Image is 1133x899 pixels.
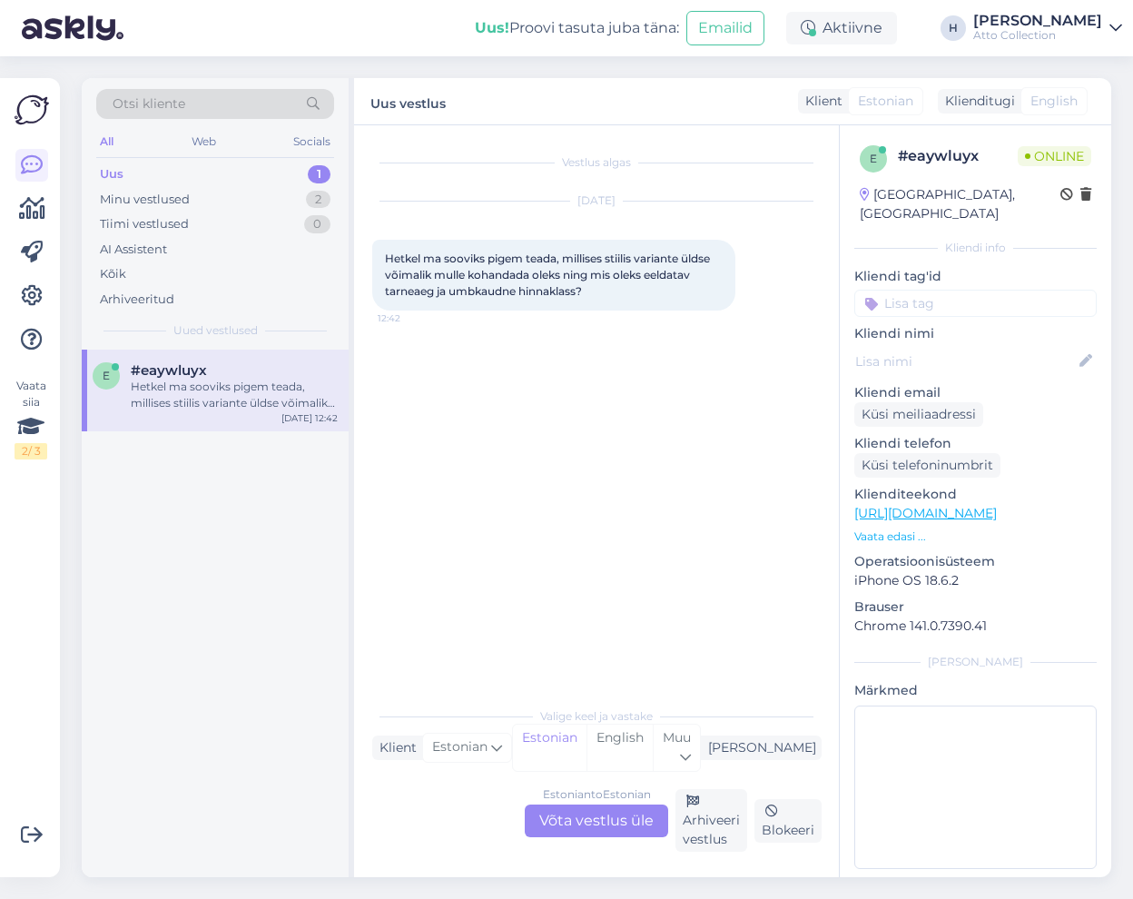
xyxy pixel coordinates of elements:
[543,786,651,803] div: Estonian to Estonian
[854,434,1097,453] p: Kliendi telefon
[131,379,338,411] div: Hetkel ma sooviks pigem teada, millises stiilis variante üldse võimalik mulle kohandada oleks nin...
[372,154,821,171] div: Vestlus algas
[290,130,334,153] div: Socials
[372,738,417,757] div: Klient
[15,93,49,127] img: Askly Logo
[372,708,821,725] div: Valige keel ja vastake
[306,191,330,209] div: 2
[103,369,110,382] span: e
[281,411,338,425] div: [DATE] 12:42
[854,681,1097,700] p: Märkmed
[586,725,653,771] div: English
[854,617,1097,636] p: Chrome 141.0.7390.41
[754,799,822,843] div: Blokeeri
[475,17,679,39] div: Proovi tasuta juba täna:
[898,145,1018,167] div: # eaywluyx
[15,378,47,459] div: Vaata siia
[100,215,189,233] div: Tiimi vestlused
[15,443,47,459] div: 2 / 3
[385,252,713,298] span: Hetkel ma sooviks pigem teada, millises stiilis variante üldse võimalik mulle kohandada oleks nin...
[525,805,668,837] div: Võta vestlus üle
[100,265,126,283] div: Kõik
[854,598,1097,617] p: Brauser
[370,89,446,114] label: Uus vestlus
[854,529,1097,545] p: Vaata edasi ...
[854,485,1097,504] p: Klienditeekond
[854,571,1097,590] p: iPhone OS 18.6.2
[854,453,1000,478] div: Küsi telefoninumbrit
[475,19,509,36] b: Uus!
[100,165,123,183] div: Uus
[686,11,764,45] button: Emailid
[100,241,167,259] div: AI Assistent
[854,505,997,521] a: [URL][DOMAIN_NAME]
[854,290,1097,317] input: Lisa tag
[798,92,842,111] div: Klient
[854,654,1097,670] div: [PERSON_NAME]
[973,28,1102,43] div: Atto Collection
[663,729,691,746] span: Muu
[870,152,877,165] span: e
[378,311,446,325] span: 12:42
[100,191,190,209] div: Minu vestlused
[513,725,586,771] div: Estonian
[1030,92,1078,111] span: English
[858,92,913,111] span: Estonian
[100,291,174,309] div: Arhiveeritud
[1018,146,1091,166] span: Online
[854,383,1097,402] p: Kliendi email
[854,267,1097,286] p: Kliendi tag'id
[938,92,1015,111] div: Klienditugi
[854,240,1097,256] div: Kliendi info
[372,193,821,209] div: [DATE]
[854,324,1097,343] p: Kliendi nimi
[675,789,747,852] div: Arhiveeri vestlus
[855,351,1076,371] input: Lisa nimi
[308,165,330,183] div: 1
[860,185,1060,223] div: [GEOGRAPHIC_DATA], [GEOGRAPHIC_DATA]
[701,738,816,757] div: [PERSON_NAME]
[131,362,207,379] span: #eaywluyx
[96,130,117,153] div: All
[941,15,966,41] div: H
[173,322,258,339] span: Uued vestlused
[854,552,1097,571] p: Operatsioonisüsteem
[113,94,185,114] span: Otsi kliente
[973,14,1122,43] a: [PERSON_NAME]Atto Collection
[432,737,488,757] span: Estonian
[304,215,330,233] div: 0
[188,130,220,153] div: Web
[854,402,983,427] div: Küsi meiliaadressi
[973,14,1102,28] div: [PERSON_NAME]
[786,12,897,44] div: Aktiivne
